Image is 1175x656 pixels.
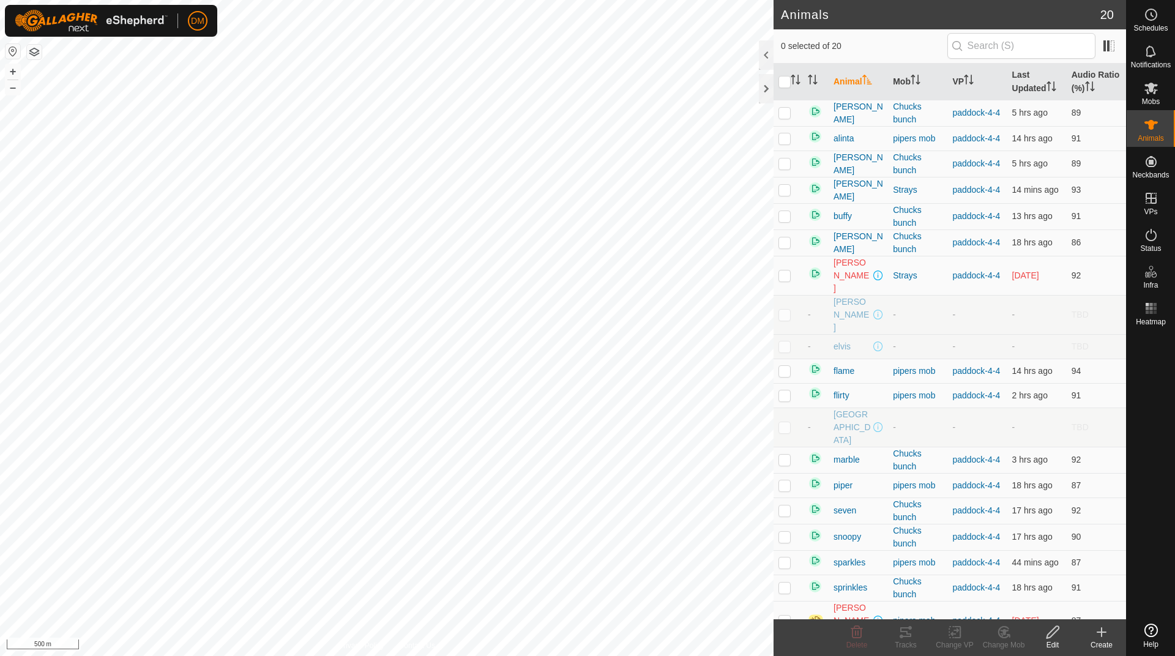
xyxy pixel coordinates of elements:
[952,133,1000,143] a: paddock-4-4
[834,479,852,492] span: piper
[1012,237,1053,247] span: 8 Oct 2025, 1:36 pm
[952,505,1000,515] a: paddock-4-4
[1012,390,1048,400] span: 9 Oct 2025, 5:36 am
[338,640,384,651] a: Privacy Policy
[930,639,979,650] div: Change VP
[911,76,920,86] p-sorticon: Activate to sort
[808,207,822,222] img: returning on
[1072,583,1081,592] span: 91
[952,270,1000,280] a: paddock-4-4
[893,184,942,196] div: Strays
[1012,616,1039,625] span: 6 Oct 2025, 11:52 pm
[893,308,942,321] div: -
[808,502,822,516] img: returning on
[6,80,20,95] button: –
[893,421,942,434] div: -
[952,480,1000,490] a: paddock-4-4
[1144,208,1157,215] span: VPs
[1140,245,1161,252] span: Status
[952,237,1000,247] a: paddock-4-4
[781,7,1100,22] h2: Animals
[1072,108,1081,117] span: 89
[834,602,871,640] span: [PERSON_NAME]
[834,256,871,295] span: [PERSON_NAME]
[1007,64,1067,100] th: Last Updated
[834,230,883,256] span: [PERSON_NAME]
[1072,158,1081,168] span: 89
[781,40,947,53] span: 0 selected of 20
[947,33,1095,59] input: Search (S)
[1028,639,1077,650] div: Edit
[1012,422,1015,432] span: -
[893,479,942,492] div: pipers mob
[808,476,822,491] img: returning on
[1072,532,1081,542] span: 90
[893,614,942,627] div: pipers mob
[1142,98,1160,105] span: Mobs
[1046,83,1056,93] p-sorticon: Activate to sort
[1012,270,1039,280] span: 8 Oct 2025, 6:36 am
[846,641,868,649] span: Delete
[1131,61,1171,69] span: Notifications
[1072,616,1081,625] span: 87
[1077,639,1126,650] div: Create
[15,10,168,32] img: Gallagher Logo
[1012,557,1059,567] span: 9 Oct 2025, 7:06 am
[1067,64,1126,100] th: Audio Ratio (%)
[952,341,955,351] app-display-virtual-paddock-transition: -
[808,76,818,86] p-sorticon: Activate to sort
[834,340,851,353] span: elvis
[834,531,861,543] span: snoopy
[834,504,856,517] span: seven
[893,269,942,282] div: Strays
[952,616,1000,625] a: paddock-4-4
[947,64,1007,100] th: VP
[979,639,1028,650] div: Change Mob
[952,557,1000,567] a: paddock-4-4
[1132,171,1169,179] span: Neckbands
[881,639,930,650] div: Tracks
[1072,185,1081,195] span: 93
[399,640,435,651] a: Contact Us
[1012,532,1053,542] span: 8 Oct 2025, 2:36 pm
[808,362,822,376] img: returning on
[1138,135,1164,142] span: Animals
[893,365,942,378] div: pipers mob
[952,583,1000,592] a: paddock-4-4
[862,76,872,86] p-sorticon: Activate to sort
[1072,310,1089,319] span: TBD
[808,553,822,568] img: returning on
[1072,480,1081,490] span: 87
[6,44,20,59] button: Reset Map
[1072,505,1081,515] span: 92
[834,177,883,203] span: [PERSON_NAME]
[791,76,800,86] p-sorticon: Activate to sort
[829,64,888,100] th: Animal
[893,524,942,550] div: Chucks bunch
[808,129,822,144] img: returning on
[834,296,871,334] span: [PERSON_NAME]
[1012,480,1053,490] span: 8 Oct 2025, 1:06 pm
[808,386,822,401] img: returning on
[808,104,822,119] img: returning on
[1072,455,1081,464] span: 92
[834,408,871,447] span: [GEOGRAPHIC_DATA]
[808,155,822,170] img: returning on
[808,451,822,466] img: returning on
[893,132,942,145] div: pipers mob
[1012,211,1053,221] span: 8 Oct 2025, 6:06 pm
[952,185,1000,195] a: paddock-4-4
[1012,108,1048,117] span: 9 Oct 2025, 2:06 am
[893,340,942,353] div: -
[808,341,811,351] span: -
[834,389,849,402] span: flirty
[1143,281,1158,289] span: Infra
[1143,641,1158,648] span: Help
[27,45,42,59] button: Map Layers
[1012,505,1053,515] span: 8 Oct 2025, 2:06 pm
[1085,83,1095,93] p-sorticon: Activate to sort
[952,390,1000,400] a: paddock-4-4
[1012,185,1059,195] span: 9 Oct 2025, 7:36 am
[1072,341,1089,351] span: TBD
[952,422,955,432] app-display-virtual-paddock-transition: -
